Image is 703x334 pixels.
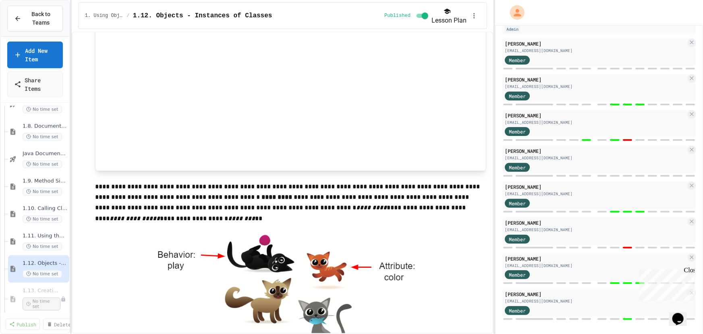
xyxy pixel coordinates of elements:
div: [PERSON_NAME] [505,112,686,119]
div: [EMAIL_ADDRESS][DOMAIN_NAME] [505,48,686,54]
span: No time set [23,243,62,250]
div: [EMAIL_ADDRESS][DOMAIN_NAME] [505,119,686,125]
button: Back to Teams [7,6,63,31]
div: [PERSON_NAME] [505,290,686,298]
div: [EMAIL_ADDRESS][DOMAIN_NAME] [505,155,686,161]
span: Member [509,128,526,135]
span: Member [509,92,526,100]
iframe: chat widget [669,302,695,326]
span: 1.12. Objects - Instances of Classes [133,11,272,21]
span: Member [509,307,526,314]
span: 1.9. Method Signatures [23,178,68,185]
span: No time set [23,161,62,168]
span: No time set [23,106,62,113]
div: [PERSON_NAME] [505,40,686,47]
span: 1. Using Objects and Methods [85,13,124,19]
span: No time set [23,298,60,311]
a: Publish [6,319,40,330]
div: Content is published and visible to students [384,11,430,21]
span: Member [509,164,526,171]
span: No time set [23,270,62,278]
span: 1.12. Objects - Instances of Classes [23,260,68,267]
span: Java Documentation with Comments - Topic 1.8 [23,150,68,157]
span: Back to Teams [26,10,56,27]
span: No time set [23,215,62,223]
span: Published [384,13,411,19]
span: Member [509,200,526,207]
span: Member [509,236,526,243]
div: [EMAIL_ADDRESS][DOMAIN_NAME] [505,298,686,304]
span: Member [509,56,526,64]
a: Delete [43,319,75,330]
div: Chat with us now!Close [3,3,56,51]
a: Add New Item [7,42,63,68]
span: No time set [23,188,62,196]
div: [EMAIL_ADDRESS][DOMAIN_NAME] [505,83,686,90]
div: Admin [505,26,520,33]
span: 1.8. Documentation with Comments and Preconditions [23,123,68,130]
span: No time set [23,133,62,141]
div: [PERSON_NAME] [505,76,686,83]
div: [PERSON_NAME] [505,147,686,154]
span: Member [509,271,526,278]
iframe: chat widget [636,267,695,301]
div: Unpublished [60,296,66,302]
span: 1.11. Using the Math Class [23,233,68,240]
a: Share Items [7,71,63,97]
div: [PERSON_NAME] [505,183,686,190]
div: [EMAIL_ADDRESS][DOMAIN_NAME] [505,191,686,197]
div: [EMAIL_ADDRESS][DOMAIN_NAME] [505,263,686,269]
span: 1.13. Creating and Initializing Objects: Constructors [23,288,60,294]
div: [PERSON_NAME] [505,219,686,226]
div: [EMAIL_ADDRESS][DOMAIN_NAME] [505,227,686,233]
button: Lesson Plan [431,6,467,25]
div: My Account [502,3,527,22]
span: / [127,13,130,19]
span: 1.10. Calling Class Methods [23,205,68,212]
div: [PERSON_NAME] [505,255,686,262]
